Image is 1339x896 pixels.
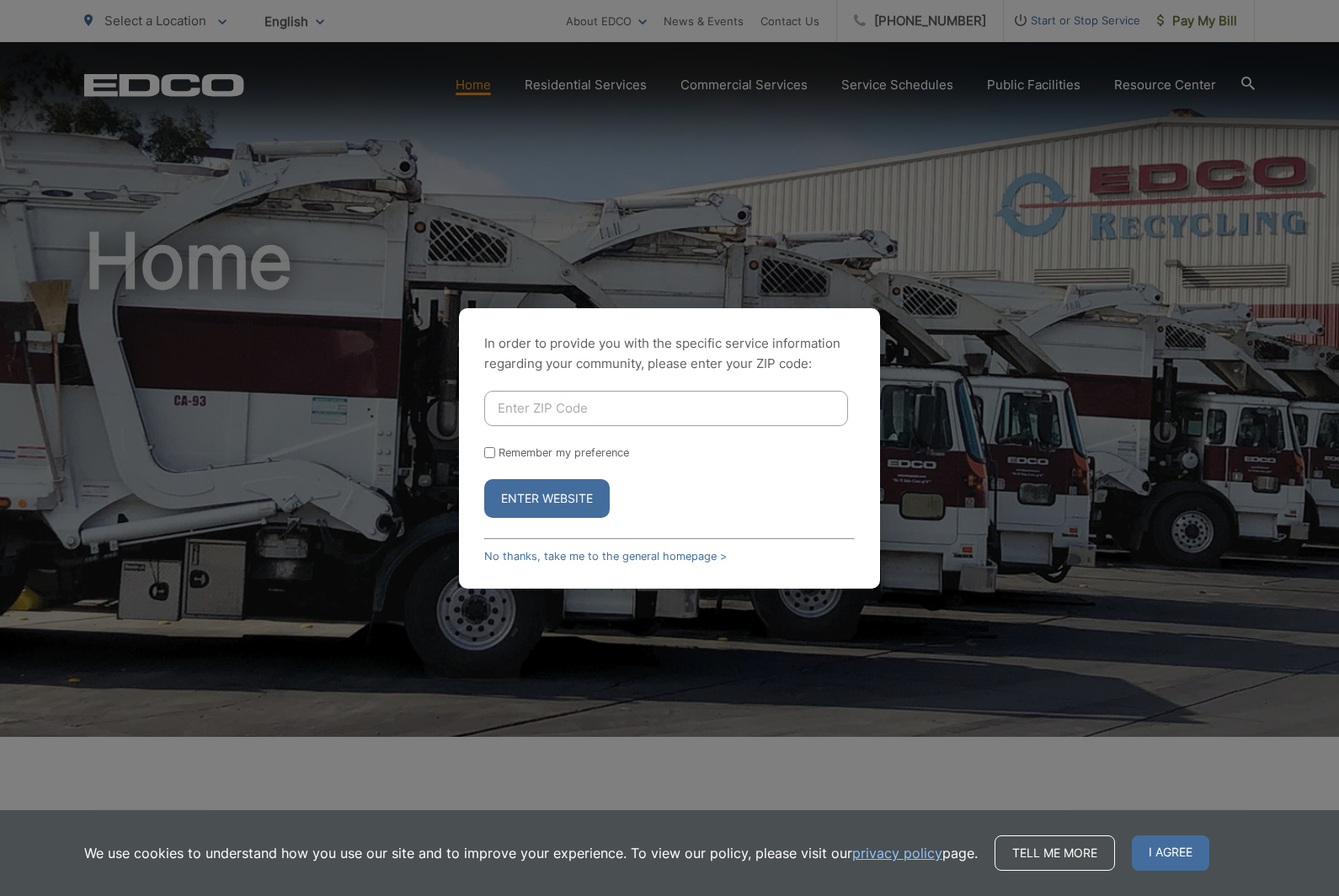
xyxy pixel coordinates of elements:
a: Tell me more [995,835,1115,871]
p: In order to provide you with the specific service information regarding your community, please en... [484,333,855,374]
span: I agree [1132,835,1209,871]
label: Remember my preference [499,446,629,459]
button: Enter Website [484,479,610,518]
input: Enter ZIP Code [484,391,848,426]
a: No thanks, take me to the general homepage > [484,550,727,563]
p: We use cookies to understand how you use our site and to improve your experience. To view our pol... [84,843,978,863]
a: privacy policy [852,843,942,863]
